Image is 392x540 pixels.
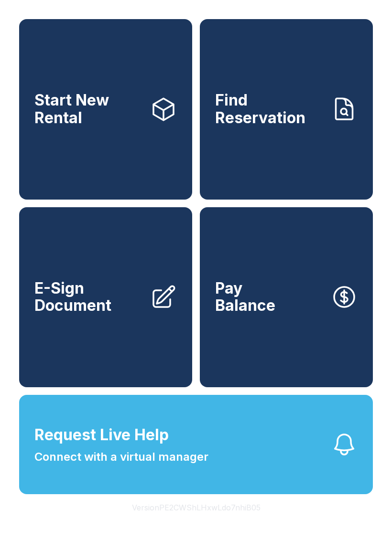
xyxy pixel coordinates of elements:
a: E-Sign Document [19,207,192,388]
button: Request Live HelpConnect with a virtual manager [19,395,373,494]
span: Pay Balance [215,280,275,315]
a: Find Reservation [200,19,373,200]
a: PayBalance [200,207,373,388]
button: VersionPE2CWShLHxwLdo7nhiB05 [124,494,268,521]
span: Request Live Help [34,424,169,446]
span: Connect with a virtual manager [34,448,208,466]
span: Start New Rental [34,92,142,127]
span: Find Reservation [215,92,323,127]
a: Start New Rental [19,19,192,200]
span: E-Sign Document [34,280,142,315]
